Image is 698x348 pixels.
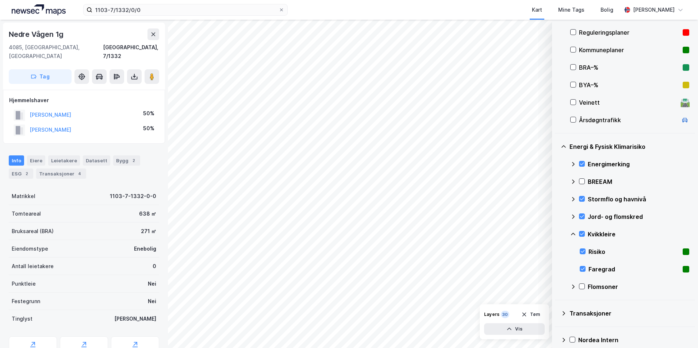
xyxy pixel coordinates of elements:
div: Leietakere [48,155,80,166]
div: Årsdøgntrafikk [579,116,678,124]
div: Kommuneplaner [579,46,680,54]
div: Bygg [113,155,140,166]
div: 50% [143,109,154,118]
div: 638 ㎡ [139,209,156,218]
div: 2 [23,170,30,177]
div: Datasett [83,155,110,166]
div: BREEAM [588,177,689,186]
div: 2 [130,157,137,164]
div: Enebolig [134,244,156,253]
iframe: Chat Widget [661,313,698,348]
div: Tomteareal [12,209,41,218]
div: Eiendomstype [12,244,48,253]
div: Layers [484,312,499,317]
img: logo.a4113a55bc3d86da70a041830d287a7e.svg [12,4,66,15]
div: Reguleringsplaner [579,28,680,37]
div: [PERSON_NAME] [114,314,156,323]
div: Info [9,155,24,166]
div: Eiere [27,155,45,166]
div: Nei [148,279,156,288]
div: BRA–% [579,63,680,72]
div: Bolig [601,5,613,14]
div: 50% [143,124,154,133]
div: Bruksareal (BRA) [12,227,54,236]
div: Flomsoner [588,282,689,291]
div: Faregrad [588,265,680,274]
div: Risiko [588,247,680,256]
div: Nordea Intern [578,336,689,344]
button: Vis [484,323,545,335]
div: Punktleie [12,279,36,288]
div: Jord- og flomskred [588,212,689,221]
button: Tag [9,69,72,84]
div: 271 ㎡ [141,227,156,236]
div: Matrikkel [12,192,35,201]
div: 🛣️ [680,98,690,107]
div: Energi & Fysisk Klimarisiko [569,142,689,151]
div: 4085, [GEOGRAPHIC_DATA], [GEOGRAPHIC_DATA] [9,43,103,61]
div: ESG [9,169,33,179]
div: Tinglyst [12,314,32,323]
div: Kart [532,5,542,14]
div: Hjemmelshaver [9,96,159,105]
div: BYA–% [579,81,680,89]
input: Søk på adresse, matrikkel, gårdeiere, leietakere eller personer [92,4,279,15]
div: Stormflo og havnivå [588,195,689,204]
div: 4 [76,170,83,177]
div: Mine Tags [558,5,584,14]
div: [PERSON_NAME] [633,5,675,14]
div: Transaksjoner [36,169,86,179]
div: Energimerking [588,160,689,169]
div: 30 [501,311,509,318]
div: Nedre Vågen 1g [9,28,65,40]
div: 0 [153,262,156,271]
div: Festegrunn [12,297,40,306]
button: Tøm [517,309,545,320]
div: Nei [148,297,156,306]
div: Veinett [579,98,678,107]
div: 1103-7-1332-0-0 [110,192,156,201]
div: Antall leietakere [12,262,54,271]
div: Transaksjoner [569,309,689,318]
div: Kvikkleire [588,230,689,239]
div: [GEOGRAPHIC_DATA], 7/1332 [103,43,159,61]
